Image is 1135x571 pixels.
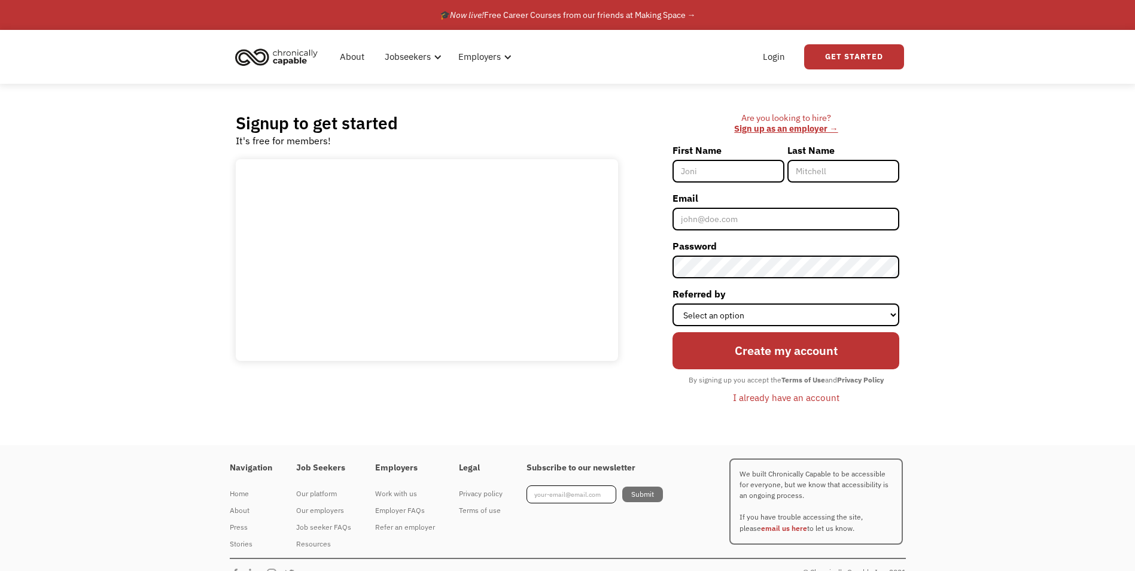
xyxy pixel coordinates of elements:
a: Sign up as an employer → [734,123,838,134]
a: email us here [761,524,807,533]
div: Our platform [296,487,351,501]
label: Email [673,189,899,208]
div: Terms of use [459,503,503,518]
h4: Legal [459,463,503,473]
div: Job seeker FAQs [296,520,351,534]
a: About [230,502,272,519]
form: Member-Signup-Form [673,141,899,408]
a: Press [230,519,272,536]
div: Employer FAQs [375,503,435,518]
div: It's free for members! [236,133,331,148]
h4: Employers [375,463,435,473]
div: Our employers [296,503,351,518]
a: I already have an account [724,387,848,408]
a: Home [230,485,272,502]
div: Privacy policy [459,487,503,501]
form: Footer Newsletter [527,485,663,503]
h4: Navigation [230,463,272,473]
div: Stories [230,537,272,551]
div: 🎓 Free Career Courses from our friends at Making Space → [440,8,696,22]
a: Login [756,38,792,76]
h4: Subscribe to our newsletter [527,463,663,473]
a: Employer FAQs [375,502,435,519]
div: About [230,503,272,518]
a: Stories [230,536,272,552]
a: Our employers [296,502,351,519]
input: Create my account [673,332,899,369]
a: Resources [296,536,351,552]
strong: Privacy Policy [837,375,884,384]
a: Refer an employer [375,519,435,536]
input: Submit [622,487,663,502]
label: Referred by [673,284,899,303]
div: Home [230,487,272,501]
div: Work with us [375,487,435,501]
div: Press [230,520,272,534]
strong: Terms of Use [781,375,825,384]
img: Chronically Capable logo [232,44,321,70]
a: Privacy policy [459,485,503,502]
div: Employers [458,50,501,64]
a: Job seeker FAQs [296,519,351,536]
input: Mitchell [787,160,899,183]
a: home [232,44,327,70]
h2: Signup to get started [236,113,398,133]
em: Now live! [450,10,484,20]
div: Resources [296,537,351,551]
div: Jobseekers [385,50,431,64]
a: About [333,38,372,76]
h4: Job Seekers [296,463,351,473]
p: We built Chronically Capable to be accessible for everyone, but we know that accessibility is an ... [729,458,903,545]
div: Jobseekers [378,38,445,76]
input: your-email@email.com [527,485,616,503]
div: I already have an account [733,390,839,405]
input: john@doe.com [673,208,899,230]
div: Employers [451,38,515,76]
label: Last Name [787,141,899,160]
div: Are you looking to hire? ‍ [673,113,899,135]
a: Terms of use [459,502,503,519]
label: Password [673,236,899,256]
a: Work with us [375,485,435,502]
div: By signing up you accept the and [683,372,890,388]
input: Joni [673,160,784,183]
label: First Name [673,141,784,160]
div: Refer an employer [375,520,435,534]
a: Our platform [296,485,351,502]
a: Get Started [804,44,904,69]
